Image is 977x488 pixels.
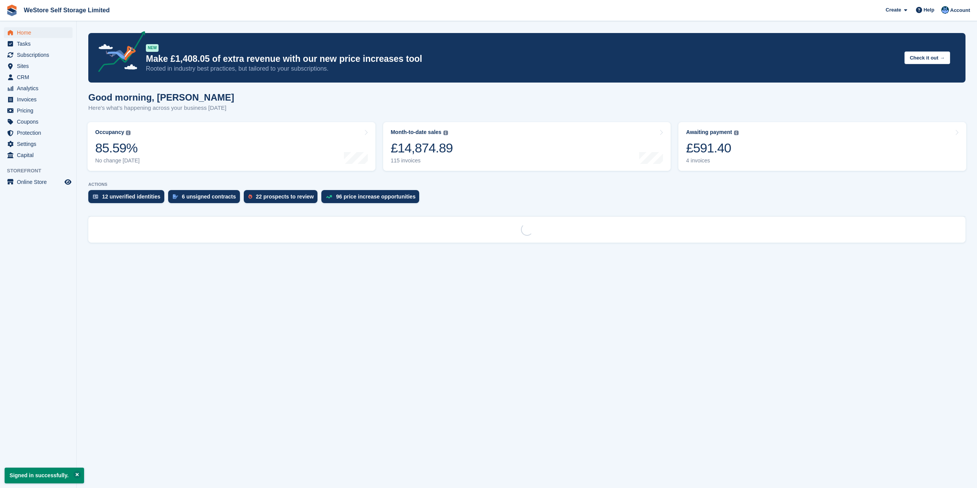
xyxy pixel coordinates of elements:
[678,122,966,171] a: Awaiting payment £591.40 4 invoices
[17,50,63,60] span: Subscriptions
[95,129,124,136] div: Occupancy
[321,190,423,207] a: 96 price increase opportunities
[17,177,63,187] span: Online Store
[4,27,73,38] a: menu
[4,150,73,160] a: menu
[924,6,934,14] span: Help
[686,140,739,156] div: £591.40
[17,38,63,49] span: Tasks
[63,177,73,187] a: Preview store
[443,131,448,135] img: icon-info-grey-7440780725fd019a000dd9b08b2336e03edf1995a4989e88bcd33f0948082b44.svg
[102,194,160,200] div: 12 unverified identities
[17,27,63,38] span: Home
[941,6,949,14] img: Joanne Goff
[244,190,322,207] a: 22 prospects to review
[248,194,252,199] img: prospect-51fa495bee0391a8d652442698ab0144808aea92771e9ea1ae160a38d050c398.svg
[336,194,415,200] div: 96 price increase opportunities
[886,6,901,14] span: Create
[95,157,140,164] div: No change [DATE]
[4,94,73,105] a: menu
[5,468,84,483] p: Signed in successfully.
[904,51,950,64] button: Check it out →
[88,92,234,103] h1: Good morning, [PERSON_NAME]
[4,83,73,94] a: menu
[168,190,244,207] a: 6 unsigned contracts
[4,38,73,49] a: menu
[88,182,965,187] p: ACTIONS
[17,105,63,116] span: Pricing
[17,116,63,127] span: Coupons
[7,167,76,175] span: Storefront
[182,194,236,200] div: 6 unsigned contracts
[93,194,98,199] img: verify_identity-adf6edd0f0f0b5bbfe63781bf79b02c33cf7c696d77639b501bdc392416b5a36.svg
[4,61,73,71] a: menu
[17,150,63,160] span: Capital
[146,53,898,65] p: Make £1,408.05 of extra revenue with our new price increases tool
[21,4,113,17] a: WeStore Self Storage Limited
[88,104,234,112] p: Here's what's happening across your business [DATE]
[734,131,739,135] img: icon-info-grey-7440780725fd019a000dd9b08b2336e03edf1995a4989e88bcd33f0948082b44.svg
[326,195,332,199] img: price_increase_opportunities-93ffe204e8149a01c8c9dc8f82e8f89637d9d84a8eef4429ea346261dce0b2c0.svg
[88,122,375,171] a: Occupancy 85.59% No change [DATE]
[95,140,140,156] div: 85.59%
[173,194,178,199] img: contract_signature_icon-13c848040528278c33f63329250d36e43548de30e8caae1d1a13099fd9432cc5.svg
[950,7,970,14] span: Account
[383,122,671,171] a: Month-to-date sales £14,874.89 115 invoices
[4,177,73,187] a: menu
[391,140,453,156] div: £14,874.89
[17,127,63,138] span: Protection
[146,44,159,52] div: NEW
[686,157,739,164] div: 4 invoices
[146,65,898,73] p: Rooted in industry best practices, but tailored to your subscriptions.
[4,127,73,138] a: menu
[17,72,63,83] span: CRM
[686,129,732,136] div: Awaiting payment
[256,194,314,200] div: 22 prospects to review
[4,50,73,60] a: menu
[17,94,63,105] span: Invoices
[6,5,18,16] img: stora-icon-8386f47178a22dfd0bd8f6a31ec36ba5ce8667c1dd55bd0f319d3a0aa187defe.svg
[4,139,73,149] a: menu
[4,72,73,83] a: menu
[391,157,453,164] div: 115 invoices
[17,139,63,149] span: Settings
[4,116,73,127] a: menu
[17,61,63,71] span: Sites
[92,31,145,75] img: price-adjustments-announcement-icon-8257ccfd72463d97f412b2fc003d46551f7dbcb40ab6d574587a9cd5c0d94...
[126,131,131,135] img: icon-info-grey-7440780725fd019a000dd9b08b2336e03edf1995a4989e88bcd33f0948082b44.svg
[88,190,168,207] a: 12 unverified identities
[17,83,63,94] span: Analytics
[391,129,441,136] div: Month-to-date sales
[4,105,73,116] a: menu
